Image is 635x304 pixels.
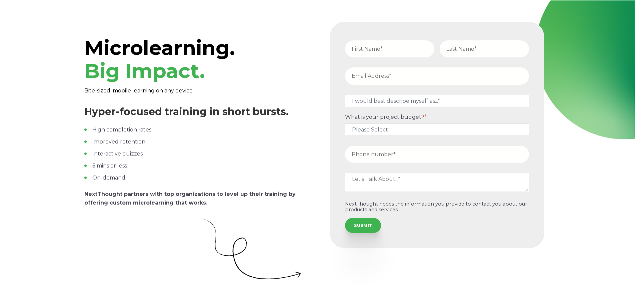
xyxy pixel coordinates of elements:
[92,150,143,157] span: Interactive quizzes
[345,201,529,213] p: NextThought needs the information you provide to contact you about our products and services.
[345,67,529,84] input: Email Address*
[345,218,381,233] input: SUBMIT
[84,59,205,83] span: Big Impact.
[345,146,529,163] input: Phone number*
[92,163,127,169] span: 5 mins or less
[92,126,151,133] span: High completion rates
[345,114,424,120] span: What is your project budget?
[201,218,301,279] img: Curly Arrow
[84,106,312,118] h3: Hyper-focused training in short bursts.
[84,87,194,94] span: Bite-sized, mobile learning on any device.
[92,175,125,181] span: On-demand
[92,138,145,145] span: Improved retention
[440,40,529,57] input: Last Name*
[84,190,312,207] p: NextThought partners with top organizations to level up their training by offering custom microle...
[345,40,434,57] input: First Name*
[84,36,235,83] span: Microlearning.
